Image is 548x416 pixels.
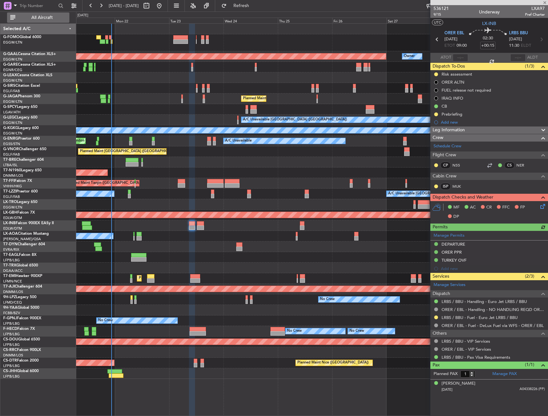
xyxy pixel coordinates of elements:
a: G-JAGAPhenom 300 [3,94,40,98]
span: T7-BRE [3,158,16,162]
div: Sat 27 [387,18,441,23]
a: EDLW/DTM [3,216,22,220]
a: ORER / EBL - Fuel - DeLux Fuel via WFS - ORER / EBL [442,323,544,328]
a: 9H-YAAGlobal 5000 [3,306,39,310]
a: EGLF/FAB [3,194,20,199]
span: T7-DYN [3,242,18,246]
a: T7-BREChallenger 604 [3,158,44,162]
div: A/C Unavailable [225,136,252,146]
span: [DATE] [444,36,458,43]
span: CS-RRC [3,348,17,352]
a: EDLW/DTM [3,226,22,231]
span: CR [486,204,492,211]
a: LFPB/LBG [3,258,20,263]
a: CS-RRCFalcon 900LX [3,348,41,352]
div: Sun 21 [60,18,115,23]
span: Services [433,273,449,280]
label: Planned PAX [434,371,458,377]
div: No Crew [287,326,302,336]
a: LFPB/LBG [3,363,20,368]
span: A04338226 (PP) [520,387,545,392]
span: T7-N1960 [3,168,21,172]
div: No Crew [320,295,335,304]
a: LX-TROLegacy 650 [3,200,37,204]
a: LFMN/NCE [3,279,22,284]
a: DGAA/ACC [3,268,23,273]
a: LRBS / BBU - Pax Visa Requirements [442,355,510,360]
div: Prebriefing [442,111,462,117]
a: F-GPNJFalcon 900EX [3,316,41,320]
span: FP [520,204,525,211]
span: (1/1) [525,361,534,368]
button: UTC [432,20,443,25]
a: LX-INBFalcon 900EX EASy II [3,221,54,225]
span: LX-INB [3,221,16,225]
span: LX-TRO [3,200,17,204]
a: G-GAALCessna Citation XLS+ [3,52,56,56]
div: Tue 23 [169,18,223,23]
span: [DATE] [509,36,522,43]
span: 02:30 [483,35,493,42]
div: Thu 25 [278,18,332,23]
span: All Aircraft [17,15,67,20]
span: G-GAAL [3,52,18,56]
a: EGGW/LTN [3,99,22,104]
span: Pref Charter [525,12,545,17]
div: [PERSON_NAME] [442,380,475,387]
span: Others [433,330,447,337]
span: G-KGKG [3,126,18,130]
span: T7-EAGL [3,253,19,257]
a: MUK [452,184,467,189]
span: Dispatch [433,290,450,298]
a: T7-LZZIPraetor 600 [3,190,38,193]
span: Crew [433,134,443,142]
a: LX-AOACitation Mustang [3,232,49,236]
a: FCBB/BZV [3,311,20,315]
a: LFPB/LBG [3,332,20,337]
span: ATOT [441,54,451,61]
a: DNMM/LOS [3,173,23,178]
span: AC [470,204,476,211]
a: T7-FFIFalcon 7X [3,179,32,183]
a: T7-AJIChallenger 604 [3,285,42,289]
a: LGAV/ATH [3,110,20,115]
a: Manage Services [434,282,466,288]
div: ISP [440,183,451,190]
a: LRBS / BBU - Fuel - Euro Jet LRBS / BBU [442,315,518,320]
div: FUEL release not required [442,87,491,93]
span: MF [453,204,459,211]
span: F-HECD [3,327,17,331]
a: T7-EMIHawker 900XP [3,274,42,278]
span: CS-JHH [3,369,17,373]
span: [DATE] [442,387,452,392]
a: LX-GBHFalcon 7X [3,211,35,215]
a: CS-JHHGlobal 6000 [3,369,39,373]
span: G-JAGA [3,94,18,98]
span: T7-TRX [3,264,16,267]
a: EGLF/FAB [3,152,20,157]
div: Add new [441,119,545,125]
div: [DATE] [77,13,88,18]
div: Planned Maint [GEOGRAPHIC_DATA] ([GEOGRAPHIC_DATA]) [243,94,344,103]
span: T7-FFI [3,179,14,183]
span: LXA97 [525,5,545,12]
span: 9/15 [434,12,449,17]
span: 536121 [434,5,449,12]
button: Refresh [218,1,257,11]
a: LRBS / BBU - VIP Services [442,339,490,344]
a: G-SPCYLegacy 650 [3,105,37,109]
a: LFMD/CEQ [3,300,22,305]
div: A/C Unavailable [GEOGRAPHIC_DATA] ([GEOGRAPHIC_DATA]) [243,115,347,125]
a: VHHH/HKG [3,184,22,189]
span: T7-AJI [3,285,15,289]
a: EGGW/LTN [3,131,22,136]
span: 09:00 [457,43,467,49]
div: Mon 22 [115,18,169,23]
a: NSS [452,162,467,168]
a: G-LEGCLegacy 600 [3,116,37,119]
div: IRAQ INFO [442,95,463,101]
div: ORER ALTN [442,79,464,85]
span: FFC [502,204,510,211]
a: T7-TRXGlobal 6500 [3,264,38,267]
span: T7-EMI [3,274,16,278]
